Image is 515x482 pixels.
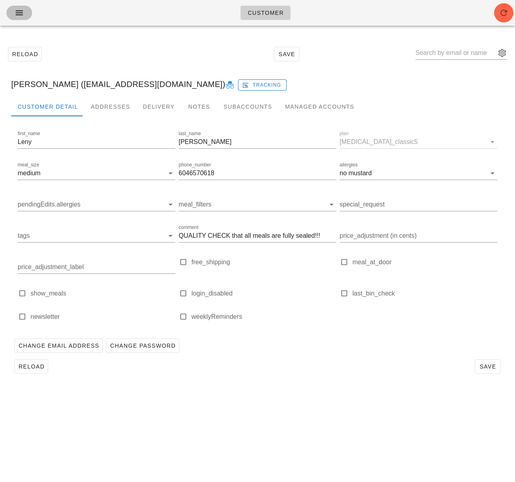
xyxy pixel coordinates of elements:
[179,198,336,211] div: meal_filters
[478,363,497,370] span: Save
[31,290,175,298] label: show_meals
[240,6,291,20] a: Customer
[475,359,501,374] button: Save
[217,97,279,116] div: Subaccounts
[179,162,211,168] label: phone_number
[12,51,38,57] span: Reload
[340,167,497,180] div: allergiesno mustard
[340,131,349,137] label: plan
[340,136,497,148] div: plan[MEDICAL_DATA]_classic5
[84,97,136,116] div: Addresses
[110,342,175,349] span: Change Password
[18,198,175,211] div: pendingEdits.allergies
[106,338,179,353] button: Change Password
[18,167,175,180] div: meal_sizemedium
[8,47,42,61] button: Reload
[279,97,360,116] div: Managed Accounts
[181,97,217,116] div: Notes
[5,71,510,97] div: [PERSON_NAME] ([EMAIL_ADDRESS][DOMAIN_NAME])
[14,338,103,353] button: Change Email Address
[274,47,299,61] button: Save
[31,313,175,321] label: newsletter
[191,290,336,298] label: login_disabled
[352,290,497,298] label: last_bin_check
[179,225,198,231] label: comment
[18,363,45,370] span: Reload
[277,51,296,57] span: Save
[247,10,284,16] span: Customer
[18,170,41,177] div: medium
[18,162,39,168] label: meal_size
[415,47,496,59] input: Search by email or name
[14,359,48,374] button: Reload
[179,131,201,137] label: last_name
[191,258,336,266] label: free_shipping
[191,313,336,321] label: weeklyReminders
[18,131,40,137] label: first_name
[18,229,175,242] div: tags
[244,81,281,89] span: Tracking
[497,48,507,58] button: appended action
[238,78,287,91] a: Tracking
[340,162,358,168] label: allergies
[340,170,372,177] div: no mustard
[18,342,99,349] span: Change Email Address
[238,79,287,91] button: Tracking
[136,97,181,116] div: Delivery
[11,97,84,116] div: Customer Detail
[352,258,497,266] label: meal_at_door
